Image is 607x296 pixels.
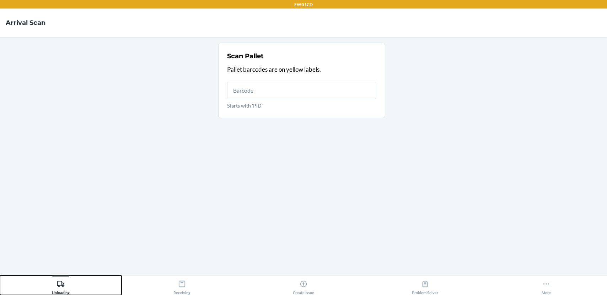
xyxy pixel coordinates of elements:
[227,65,376,74] p: Pallet barcodes are on yellow labels.
[485,275,607,295] button: More
[227,102,376,109] p: Starts with 'PID'
[243,275,364,295] button: Create Issue
[173,277,190,295] div: Receiving
[52,277,70,295] div: Unloading
[227,82,376,99] input: Starts with 'PID'
[227,51,264,61] h2: Scan Pallet
[542,277,551,295] div: More
[294,1,313,8] p: EWR1CD
[6,18,45,27] h4: Arrival Scan
[364,275,486,295] button: Problem Solver
[293,277,314,295] div: Create Issue
[122,275,243,295] button: Receiving
[412,277,438,295] div: Problem Solver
